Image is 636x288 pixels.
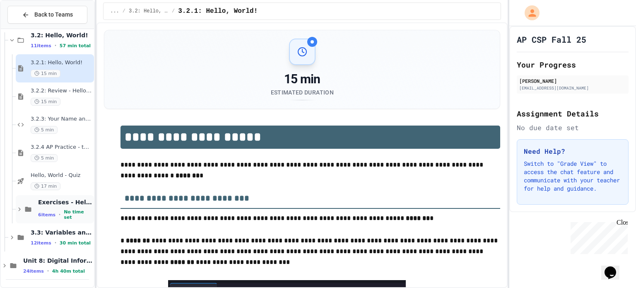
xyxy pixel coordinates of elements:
[31,182,60,190] span: 17 min
[519,77,626,85] div: [PERSON_NAME]
[31,87,92,94] span: 3.2.2: Review - Hello, World!
[31,172,92,179] span: Hello, World - Quiz
[524,146,622,156] h3: Need Help?
[31,31,92,39] span: 3.2: Hello, World!
[271,72,334,87] div: 15 min
[31,59,92,66] span: 3.2.1: Hello, World!
[7,6,87,24] button: Back to Teams
[31,126,58,134] span: 5 min
[55,42,56,49] span: •
[123,8,125,15] span: /
[516,3,542,22] div: My Account
[31,70,60,77] span: 15 min
[517,108,629,119] h2: Assignment Details
[3,3,57,53] div: Chat with us now!Close
[517,59,629,70] h2: Your Progress
[23,257,92,264] span: Unit 8: Digital Information
[60,43,91,48] span: 57 min total
[55,240,56,246] span: •
[517,123,629,133] div: No due date set
[34,10,73,19] span: Back to Teams
[38,198,92,206] span: Exercises - Hello World!
[31,144,92,151] span: 3.2.4 AP Practice - the DISPLAY Procedure
[172,8,175,15] span: /
[524,160,622,193] p: Switch to "Grade View" to access the chat feature and communicate with your teacher for help and ...
[60,240,91,246] span: 30 min total
[23,269,44,274] span: 24 items
[519,85,626,91] div: [EMAIL_ADDRESS][DOMAIN_NAME]
[271,88,334,97] div: Estimated Duration
[59,211,60,218] span: •
[129,8,169,15] span: 3.2: Hello, World!
[64,209,92,220] span: No time set
[31,229,92,236] span: 3.3: Variables and Data Types
[52,269,85,274] span: 4h 40m total
[47,268,49,274] span: •
[110,8,119,15] span: ...
[31,240,51,246] span: 12 items
[517,34,586,45] h1: AP CSP Fall 25
[178,6,258,16] span: 3.2.1: Hello, World!
[567,219,628,254] iframe: chat widget
[38,212,55,218] span: 6 items
[31,98,60,106] span: 15 min
[31,43,51,48] span: 11 items
[31,116,92,123] span: 3.2.3: Your Name and Favorite Movie
[31,154,58,162] span: 5 min
[601,255,628,280] iframe: chat widget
